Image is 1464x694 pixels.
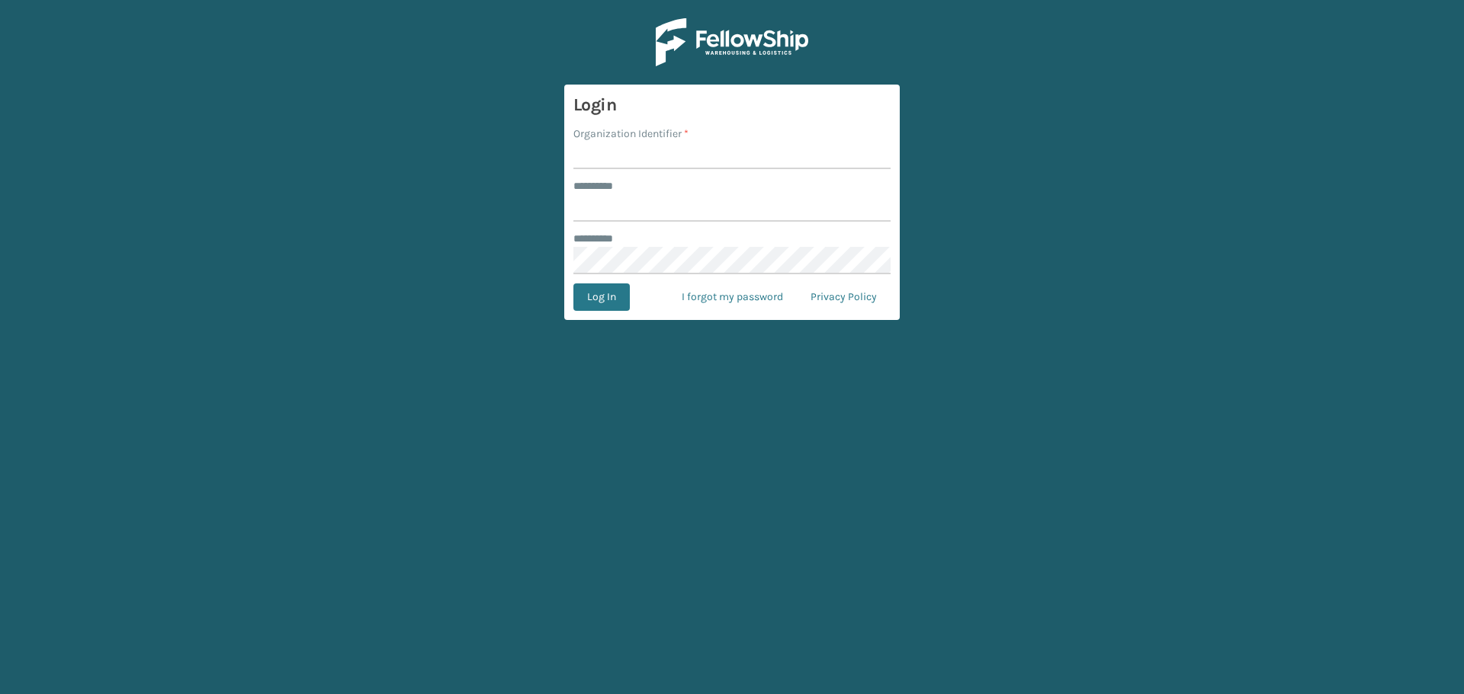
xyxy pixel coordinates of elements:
[797,283,891,311] a: Privacy Policy
[668,283,797,311] a: I forgot my password
[573,126,689,142] label: Organization Identifier
[656,18,808,66] img: Logo
[573,94,891,117] h3: Login
[573,283,630,311] button: Log In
